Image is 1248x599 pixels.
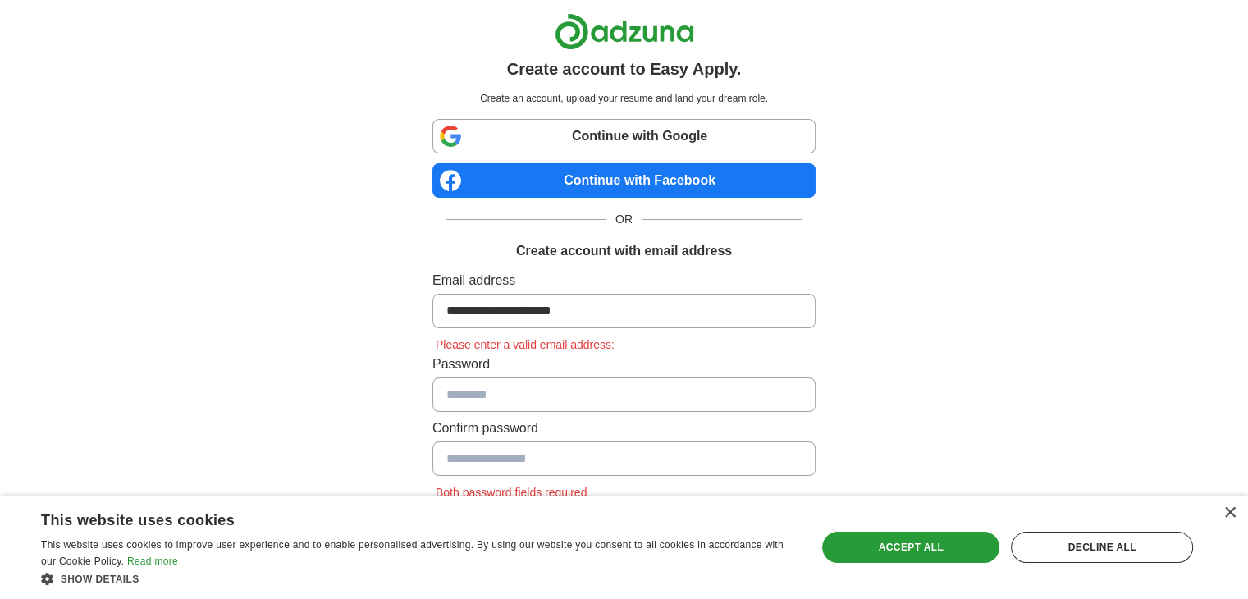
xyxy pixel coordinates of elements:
[1011,532,1193,563] div: Decline all
[507,57,742,81] h1: Create account to Easy Apply.
[606,211,642,228] span: OR
[432,338,618,351] span: Please enter a valid email address:
[41,505,752,530] div: This website uses cookies
[432,354,816,374] label: Password
[432,119,816,153] a: Continue with Google
[61,574,139,585] span: Show details
[555,13,694,50] img: Adzuna logo
[432,163,816,198] a: Continue with Facebook
[432,271,816,290] label: Email address
[436,91,812,106] p: Create an account, upload your resume and land your dream role.
[432,486,590,499] span: Both password fields required
[41,570,793,587] div: Show details
[516,241,732,261] h1: Create account with email address
[1223,507,1236,519] div: Close
[127,556,178,567] a: Read more, opens a new window
[822,532,999,563] div: Accept all
[432,418,816,438] label: Confirm password
[41,539,784,567] span: This website uses cookies to improve user experience and to enable personalised advertising. By u...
